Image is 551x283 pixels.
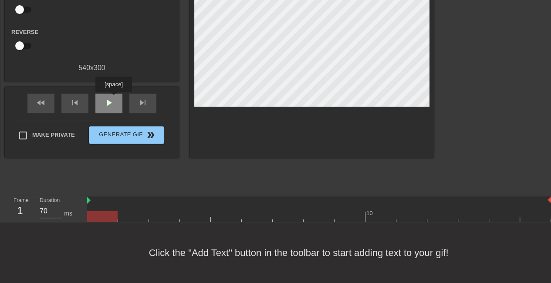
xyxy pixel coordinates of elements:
[138,98,148,108] span: skip_next
[36,98,46,108] span: fast_rewind
[32,131,75,139] span: Make Private
[11,28,38,37] label: Reverse
[366,209,374,218] div: 10
[70,98,80,108] span: skip_previous
[40,198,60,203] label: Duration
[89,126,164,144] button: Generate Gif
[145,130,156,140] span: double_arrow
[64,209,72,218] div: ms
[7,196,33,222] div: Frame
[14,203,27,219] div: 1
[92,130,161,140] span: Generate Gif
[104,98,114,108] span: play_arrow
[548,196,551,203] img: bound-end.png
[5,63,179,73] div: 540 x 300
